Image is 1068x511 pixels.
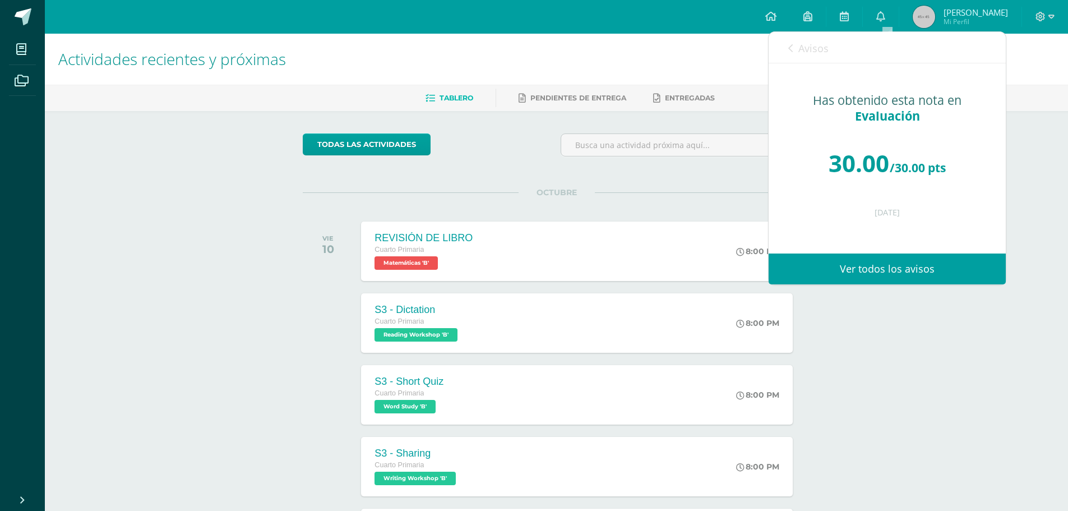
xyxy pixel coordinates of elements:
span: Avisos [798,42,829,55]
span: Cuarto Primaria [375,461,424,469]
span: Evaluación [855,108,920,124]
div: REVISIÓN DE LIBRO [375,232,473,244]
span: 30.00 [829,147,889,179]
div: 8:00 PM [736,246,779,256]
div: 10 [322,242,334,256]
span: Cuarto Primaria [375,246,424,254]
a: todas las Actividades [303,133,431,155]
span: Matemáticas 'B' [375,256,438,270]
span: Mi Perfil [944,17,1008,26]
span: /30.00 pts [890,160,946,176]
div: VIE [322,234,334,242]
span: OCTUBRE [519,187,595,197]
span: Tablero [440,94,473,102]
span: Writing Workshop 'B' [375,472,456,485]
span: Actividades recientes y próximas [58,48,286,70]
span: Cuarto Primaria [375,317,424,325]
input: Busca una actividad próxima aquí... [561,134,810,156]
div: Has obtenido esta nota en [791,93,983,124]
div: S3 - Short Quiz [375,376,443,388]
span: Word Study 'B' [375,400,436,413]
span: Pendientes de entrega [530,94,626,102]
div: 8:00 PM [736,390,779,400]
span: [PERSON_NAME] [944,7,1008,18]
a: Tablero [426,89,473,107]
a: Entregadas [653,89,715,107]
div: 8:00 PM [736,462,779,472]
a: Pendientes de entrega [519,89,626,107]
a: Ver todos los avisos [769,254,1006,284]
span: Cuarto Primaria [375,389,424,397]
span: Entregadas [665,94,715,102]
div: S3 - Dictation [375,304,460,316]
div: [DATE] [791,208,983,218]
img: 45x45 [913,6,935,28]
div: S3 - Sharing [375,448,459,459]
span: Reading Workshop 'B' [375,328,457,342]
div: 8:00 PM [736,318,779,328]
